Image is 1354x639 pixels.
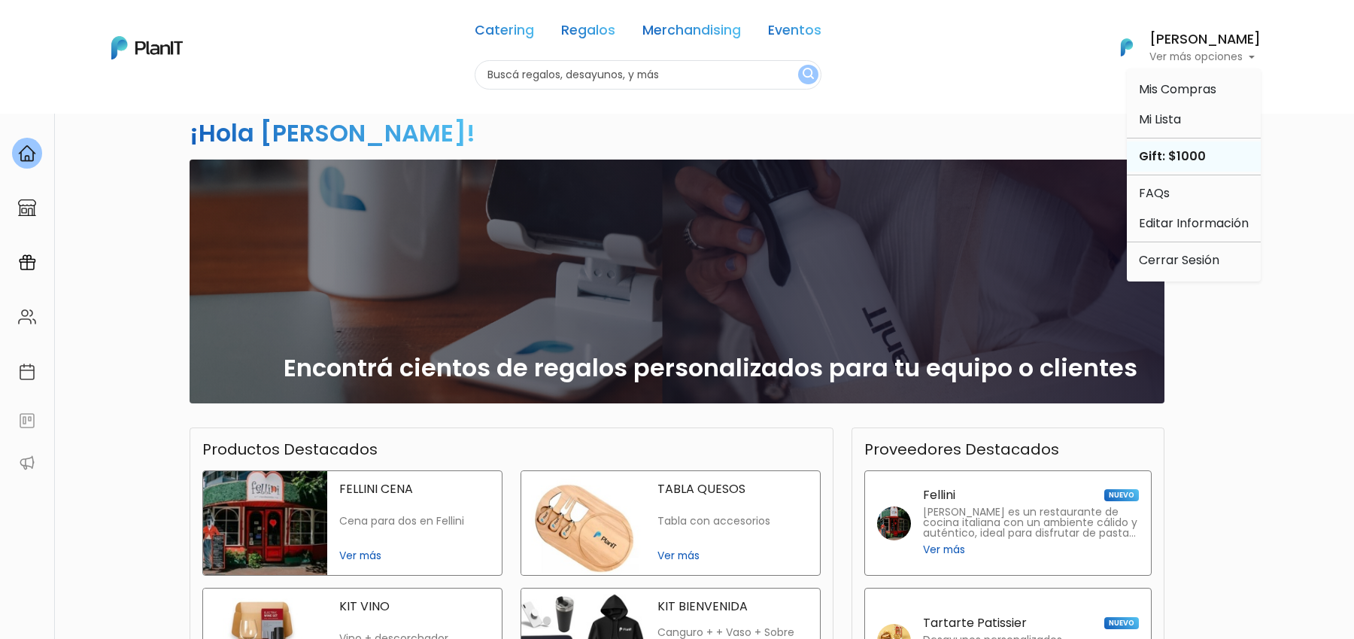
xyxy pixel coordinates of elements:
a: fellini cena FELLINI CENA Cena para dos en Fellini Ver más [202,470,502,576]
img: people-662611757002400ad9ed0e3c099ab2801c6687ba6c219adb57efc949bc21e19d.svg [18,308,36,326]
img: calendar-87d922413cdce8b2cf7b7f5f62616a5cf9e4887200fb71536465627b3292af00.svg [18,363,36,381]
img: fellini cena [203,471,327,575]
h3: Proveedores Destacados [864,440,1059,458]
a: Editar Información [1127,208,1261,239]
div: Gift: $1000 [1127,141,1261,172]
p: Tartarte Patissier [923,617,1027,629]
h6: [PERSON_NAME] [1149,33,1261,47]
a: Mis Compras [1127,75,1261,105]
p: KIT VINO [339,601,490,613]
button: PlanIt Logo [PERSON_NAME] Ver más opciones [1101,28,1261,67]
a: Cerrar Sesión [1127,245,1261,275]
p: KIT BIENVENIDA [657,601,808,613]
p: FELLINI CENA [339,483,490,495]
div: ¿Necesitás ayuda? [77,14,217,44]
span: Mi Lista [1139,111,1181,128]
img: PlanIt Logo [1110,31,1143,64]
a: FAQs [1127,178,1261,208]
a: Mi Lista [1127,105,1261,135]
img: search_button-432b6d5273f82d61273b3651a40e1bd1b912527efae98b1b7a1b2c0702e16a8d.svg [803,68,814,82]
img: fellini [877,507,911,540]
span: Mis Compras [1139,81,1216,98]
p: [PERSON_NAME] es un restaurante de cocina italiana con un ambiente cálido y auténtico, ideal para... [923,507,1139,539]
img: tabla quesos [521,471,645,575]
span: Ver más [923,542,965,558]
p: TABLA QUESOS [657,483,808,495]
span: NUEVO [1104,617,1139,629]
p: Tabla con accesorios [657,515,808,528]
span: Ver más [657,548,808,564]
img: partners-52edf745621dab592f3b2c58e3bca9d71375a7ef29c3b500c9f145b62cc070d4.svg [18,454,36,472]
span: NUEVO [1104,489,1139,501]
span: Ver más [339,548,490,564]
img: feedback-78b5a0c8f98aac82b08bfc38622c3050aee476f2c9584af64705fc4e61158814.svg [18,412,36,430]
a: Merchandising [642,24,741,42]
img: home-e721727adea9d79c4d83392d1f703f7f8bce08238fde08b1acbfd93340b81755.svg [18,145,36,163]
a: Eventos [768,24,821,42]
p: Cena para dos en Fellini [339,515,490,528]
h3: Productos Destacados [202,440,378,458]
a: Fellini NUEVO [PERSON_NAME] es un restaurante de cocina italiana con un ambiente cálido y auténti... [864,470,1152,576]
input: Buscá regalos, desayunos, y más [475,60,821,90]
a: Regalos [561,24,615,42]
img: campaigns-02234683943229c281be62815700db0a1741e53638e28bf9629b52c665b00959.svg [18,254,36,272]
a: tabla quesos TABLA QUESOS Tabla con accesorios Ver más [521,470,821,576]
a: Catering [475,24,534,42]
h2: Encontrá cientos de regalos personalizados para tu equipo o clientes [284,354,1137,382]
h2: ¡Hola [PERSON_NAME]! [190,116,475,150]
p: Fellini [923,489,955,501]
img: marketplace-4ceaa7011d94191e9ded77b95e3339b90024bf715f7c57f8cf31f2d8c509eaba.svg [18,199,36,217]
p: Ver más opciones [1149,52,1261,62]
img: PlanIt Logo [111,36,183,59]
